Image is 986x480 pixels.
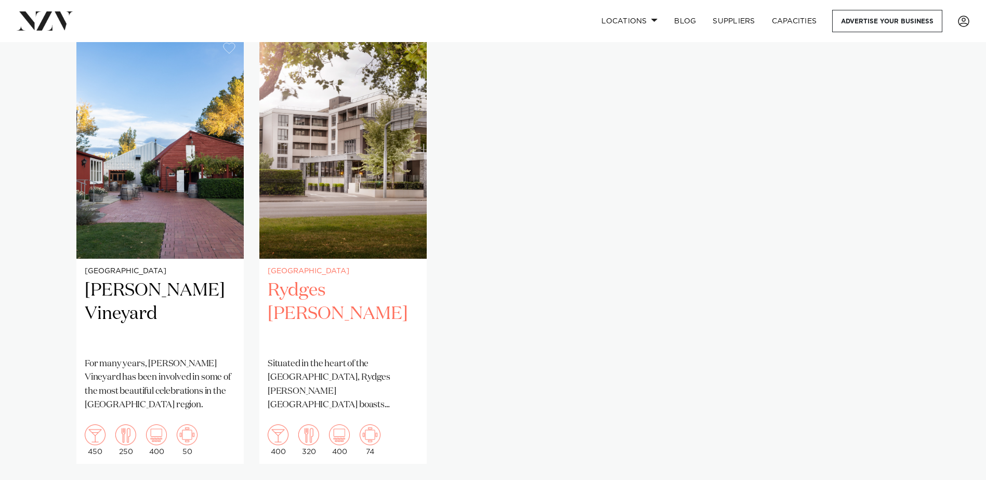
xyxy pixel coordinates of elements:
img: meeting.png [360,424,380,445]
img: dining.png [298,424,319,445]
a: Locations [593,10,666,32]
swiper-slide: 2 / 2 [259,34,427,464]
a: [GEOGRAPHIC_DATA] Rydges [PERSON_NAME] Situated in the heart of the [GEOGRAPHIC_DATA], Rydges [PE... [259,34,427,464]
a: Capacities [764,10,825,32]
small: [GEOGRAPHIC_DATA] [268,268,418,275]
div: 400 [146,424,167,456]
img: dining.png [115,424,136,445]
small: [GEOGRAPHIC_DATA] [85,268,235,275]
a: SUPPLIERS [704,10,763,32]
img: cocktail.png [268,424,288,445]
img: meeting.png [177,424,198,445]
div: 50 [177,424,198,456]
img: theatre.png [146,424,167,445]
h2: Rydges [PERSON_NAME] [268,279,418,349]
h2: [PERSON_NAME] Vineyard [85,279,235,349]
div: 400 [268,424,288,456]
a: BLOG [666,10,704,32]
div: 400 [329,424,350,456]
swiper-slide: 1 / 2 [76,34,244,464]
a: [GEOGRAPHIC_DATA] [PERSON_NAME] Vineyard For many years, [PERSON_NAME] Vineyard has been involved... [76,34,244,464]
img: nzv-logo.png [17,11,73,30]
div: 74 [360,424,380,456]
img: theatre.png [329,424,350,445]
p: Situated in the heart of the [GEOGRAPHIC_DATA], Rydges [PERSON_NAME] [GEOGRAPHIC_DATA] boasts spa... [268,357,418,412]
a: Advertise your business [832,10,942,32]
div: 250 [115,424,136,456]
div: 450 [85,424,106,456]
img: cocktail.png [85,424,106,445]
div: 320 [298,424,319,456]
p: For many years, [PERSON_NAME] Vineyard has been involved in some of the most beautiful celebratio... [85,357,235,412]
